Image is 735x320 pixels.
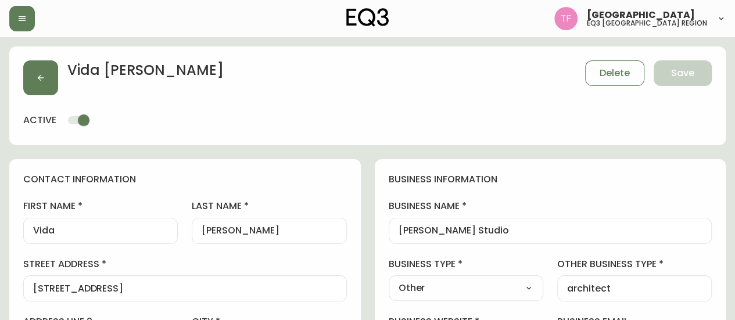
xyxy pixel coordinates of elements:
[587,20,707,27] h5: eq3 [GEOGRAPHIC_DATA] region
[23,173,347,186] h4: contact information
[587,10,695,20] span: [GEOGRAPHIC_DATA]
[67,60,224,86] h2: Vida [PERSON_NAME]
[346,8,389,27] img: logo
[23,114,56,127] h4: active
[389,173,712,186] h4: business information
[600,67,630,80] span: Delete
[23,200,178,213] label: first name
[389,200,712,213] label: business name
[389,258,543,271] label: business type
[554,7,578,30] img: 971393357b0bdd4f0581b88529d406f6
[557,258,712,271] label: other business type
[192,200,346,213] label: last name
[23,258,347,271] label: street address
[585,60,644,86] button: Delete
